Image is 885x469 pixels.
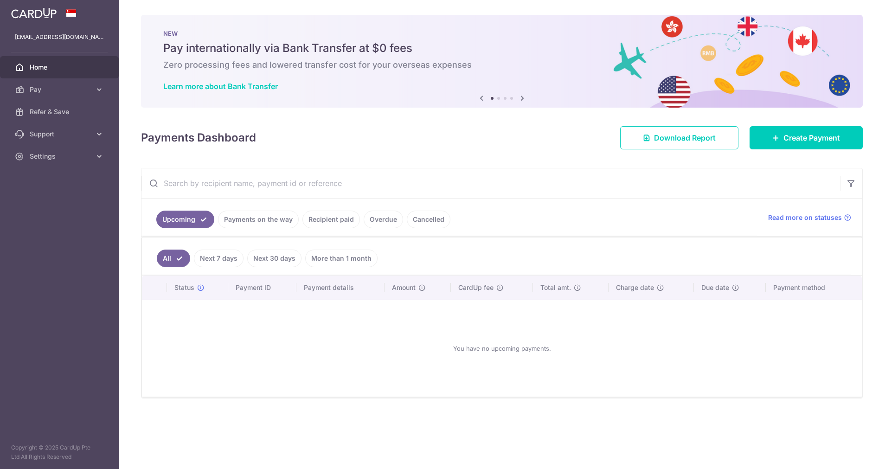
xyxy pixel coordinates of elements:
[783,132,840,143] span: Create Payment
[392,283,416,292] span: Amount
[540,283,571,292] span: Total amt.
[30,107,91,116] span: Refer & Save
[218,211,299,228] a: Payments on the way
[156,211,214,228] a: Upcoming
[174,283,194,292] span: Status
[163,41,840,56] h5: Pay internationally via Bank Transfer at $0 fees
[30,152,91,161] span: Settings
[30,85,91,94] span: Pay
[616,283,654,292] span: Charge date
[458,283,494,292] span: CardUp fee
[30,63,91,72] span: Home
[247,250,301,267] a: Next 30 days
[620,126,738,149] a: Download Report
[11,7,57,19] img: CardUp
[305,250,378,267] a: More than 1 month
[654,132,716,143] span: Download Report
[15,32,104,42] p: [EMAIL_ADDRESS][DOMAIN_NAME]
[364,211,403,228] a: Overdue
[302,211,360,228] a: Recipient paid
[141,129,256,146] h4: Payments Dashboard
[766,276,862,300] th: Payment method
[407,211,450,228] a: Cancelled
[153,308,851,389] div: You have no upcoming payments.
[768,213,842,222] span: Read more on statuses
[163,59,840,71] h6: Zero processing fees and lowered transfer cost for your overseas expenses
[768,213,851,222] a: Read more on statuses
[141,168,840,198] input: Search by recipient name, payment id or reference
[228,276,296,300] th: Payment ID
[750,126,863,149] a: Create Payment
[194,250,244,267] a: Next 7 days
[141,15,863,108] img: Bank transfer banner
[163,82,278,91] a: Learn more about Bank Transfer
[701,283,729,292] span: Due date
[163,30,840,37] p: NEW
[296,276,385,300] th: Payment details
[157,250,190,267] a: All
[30,129,91,139] span: Support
